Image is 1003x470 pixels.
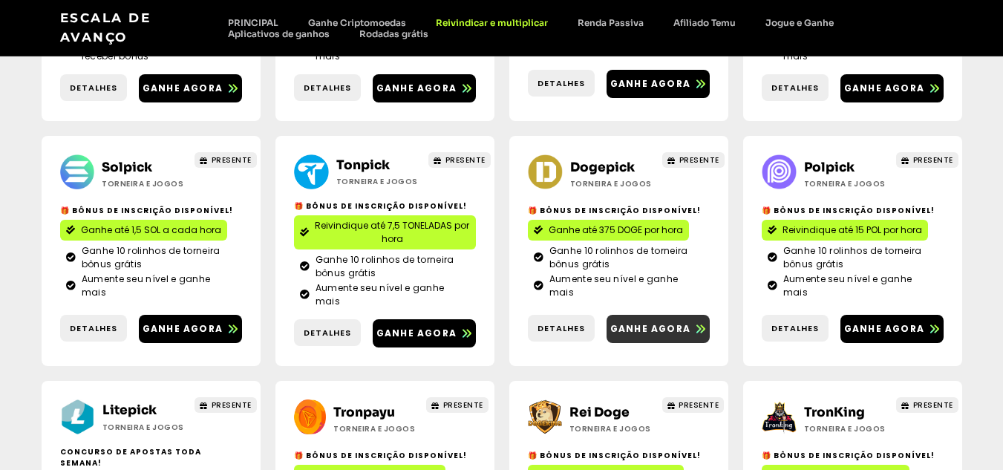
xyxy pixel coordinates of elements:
[783,244,922,270] font: Ganhe 10 rolinhos de torneira bônus grátis
[315,219,469,245] font: Reivindique até 7,5 TONELADAS por hora
[293,17,421,28] a: Ganhe Criptomoedas
[528,220,689,241] a: Ganhe até 375 DOGE por hora
[316,36,445,62] font: Aumente seu nível e ganhe mais
[143,82,223,94] font: Ganhe agora
[762,220,928,241] a: Reivindique até 15 POL por hora
[528,205,701,216] font: 🎁 Bônus de inscrição disponível!
[421,17,563,28] a: Reivindicar e multiplicar
[316,253,454,279] font: Ganhe 10 rolinhos de torneira bônus grátis
[213,17,944,39] nav: Menu
[762,315,829,342] a: Detalhes
[308,17,406,28] font: Ganhe Criptomoedas
[60,74,127,102] a: Detalhes
[578,17,644,28] font: Renda Passiva
[804,160,855,175] a: Polpick
[344,28,443,39] a: Rodadas grátis
[60,205,233,216] font: 🎁 Bônus de inscrição disponível!
[662,152,725,168] a: PRESENTE
[304,327,351,339] font: Detalhes
[528,450,701,461] font: 🎁 Bônus de inscrição disponível!
[139,315,242,343] a: Ganhe agora
[840,74,944,102] a: Ganhe agora
[445,154,486,166] font: PRESENTE
[102,402,157,418] a: Litepick
[70,82,117,94] font: Detalhes
[316,281,445,307] font: Aumente seu nível e ganhe mais
[228,28,330,39] font: Aplicativos de ganhos
[762,450,935,461] font: 🎁 Bônus de inscrição disponível!
[294,215,476,249] a: Reivindique até 7,5 TONELADAS por hora
[60,446,201,469] font: Concurso de apostas toda semana!
[607,70,710,98] a: Ganhe agora
[538,322,585,334] font: Detalhes
[804,405,865,420] a: TronKing
[804,423,886,434] font: Torneira e Jogos
[102,178,183,189] font: Torneira e Jogos
[569,405,630,420] a: Rei Doge
[333,423,415,434] font: Torneira e Jogos
[82,36,203,62] font: Verifique seu e-mail para receber bônus
[570,178,652,189] font: Torneira e Jogos
[896,397,958,413] a: PRESENTE
[195,152,257,168] a: PRESENTE
[373,319,476,347] a: Ganhe agora
[228,17,278,28] font: PRINCIPAL
[570,160,635,175] a: Dogepick
[673,17,736,28] font: Afiliado Temu
[771,322,819,334] font: Detalhes
[212,154,252,166] font: PRESENTE
[82,272,211,298] font: Aumente seu nível e ganhe mais
[102,160,152,175] a: Solpick
[436,17,548,28] font: Reivindicar e multiplicar
[376,82,457,94] font: Ganhe agora
[679,154,719,166] font: PRESENTE
[304,82,351,94] font: Detalhes
[294,450,467,461] font: 🎁 Bônus de inscrição disponível!
[213,17,293,28] a: PRINCIPAL
[662,397,725,413] a: PRESENTE
[443,399,483,411] font: PRESENTE
[336,176,418,187] font: Torneira e Jogos
[762,205,935,216] font: 🎁 Bônus de inscrição disponível!
[610,77,690,90] font: Ganhe agora
[143,322,223,335] font: Ganhe agora
[569,423,651,434] font: Torneira e Jogos
[913,399,953,411] font: PRESENTE
[659,17,751,28] a: Afiliado Temu
[428,152,491,168] a: PRESENTE
[844,322,924,335] font: Ganhe agora
[336,157,390,173] a: Tonpick
[333,405,395,420] a: Tronpayu
[528,70,595,97] a: Detalhes
[607,315,710,343] a: Ganhe agora
[82,244,220,270] font: Ganhe 10 rolinhos de torneira bônus grátis
[195,397,257,413] a: PRESENTE
[60,10,151,45] a: Escala de avanço
[563,17,659,28] a: Renda Passiva
[294,319,361,347] a: Detalhes
[549,223,683,236] font: Ganhe até 375 DOGE por hora
[751,17,849,28] a: Jogue e Ganhe
[771,82,819,94] font: Detalhes
[913,154,953,166] font: PRESENTE
[804,178,886,189] font: Torneira e Jogos
[376,327,457,339] font: Ganhe agora
[212,399,252,411] font: PRESENTE
[213,28,344,39] a: Aplicativos de ganhos
[783,223,922,236] font: Reivindique até 15 POL por hora
[679,399,719,411] font: PRESENTE
[765,17,834,28] font: Jogue e Ganhe
[840,315,944,343] a: Ganhe agora
[426,397,489,413] a: PRESENTE
[359,28,428,39] font: Rodadas grátis
[294,200,467,212] font: 🎁 Bônus de inscrição disponível!
[610,322,690,335] font: Ganhe agora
